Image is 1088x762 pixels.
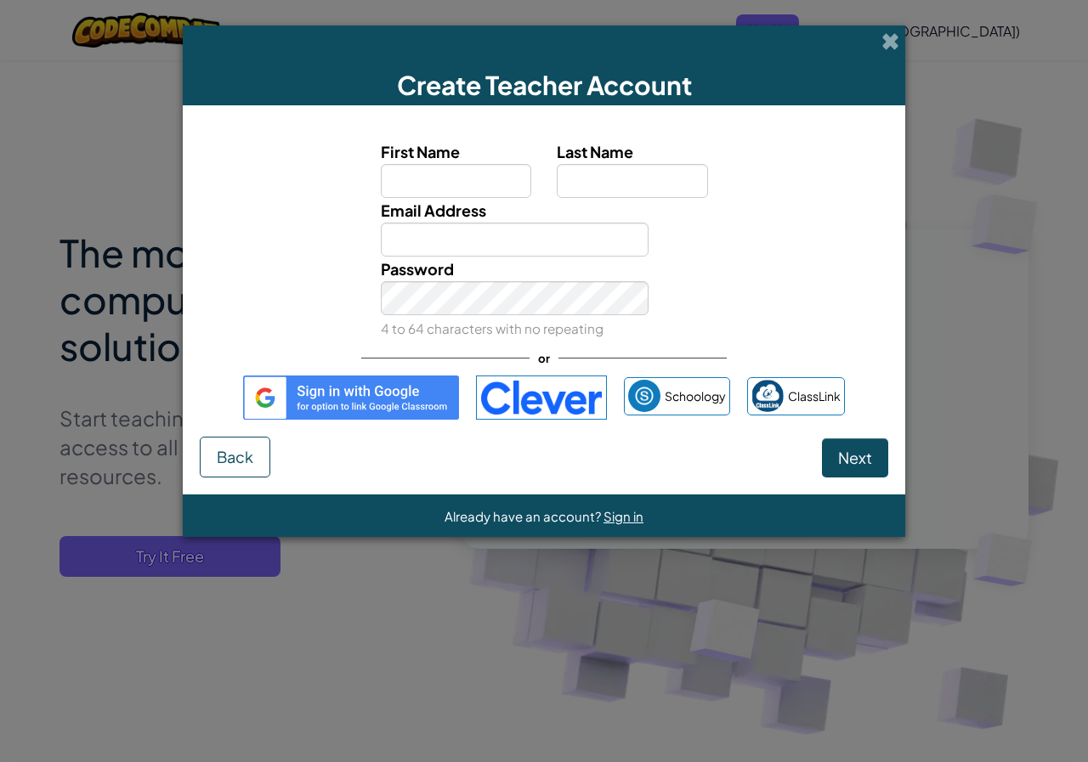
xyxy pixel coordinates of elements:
span: ClassLink [788,384,841,409]
span: Last Name [557,142,633,161]
img: schoology.png [628,380,660,412]
img: gplus_sso_button2.svg [243,375,459,420]
img: classlink-logo-small.png [751,380,784,412]
span: Password [381,259,454,279]
button: Back [200,437,270,477]
span: Schoology [665,384,726,409]
span: Email Address [381,200,486,220]
span: or [530,346,558,370]
a: Sign in [603,508,643,524]
span: Already have an account? [445,508,603,524]
img: clever-logo-blue.png [476,375,607,420]
span: Back [217,447,253,466]
button: Next [822,438,888,477]
span: First Name [381,142,460,161]
span: Create Teacher Account [397,69,692,101]
span: Next [838,448,872,467]
small: 4 to 64 characters with no repeating [381,320,603,336]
